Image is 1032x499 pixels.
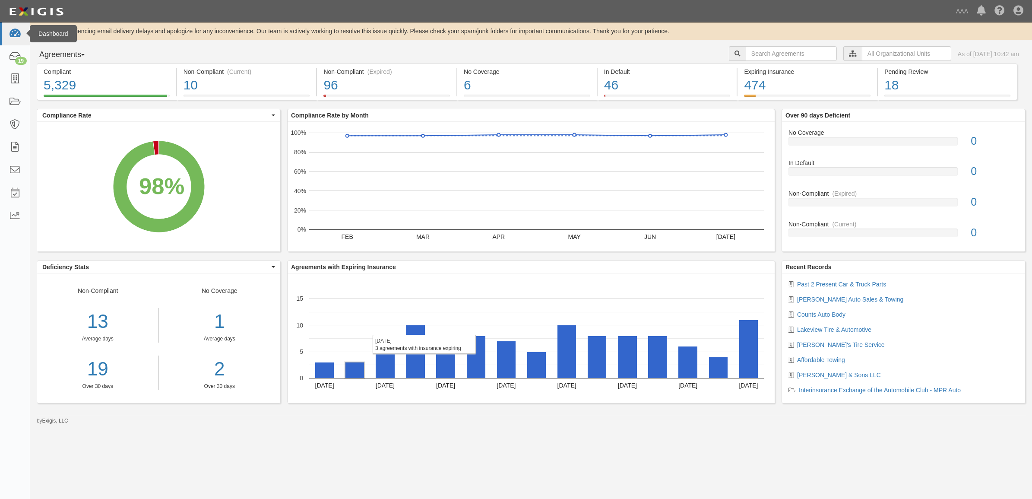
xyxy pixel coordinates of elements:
div: Expiring Insurance [744,67,871,76]
span: Deficiency Stats [42,263,269,271]
div: Non-Compliant (Current) [184,67,310,76]
div: 0 [964,164,1025,179]
div: [DATE] 3 agreements with insurance expiring [373,335,476,354]
a: [PERSON_NAME]'s Tire Service [797,341,885,348]
div: (Current) [832,220,856,229]
text: JUN [644,233,656,240]
b: Agreements with Expiring Insurance [291,264,396,270]
div: (Expired) [832,189,857,198]
a: Non-Compliant(Expired)0 [788,189,1019,220]
text: MAR [416,233,430,240]
text: [DATE] [739,382,758,389]
a: AAA [952,3,972,20]
div: 5,329 [44,76,170,95]
div: No Coverage [159,286,281,390]
text: [DATE] [497,382,516,389]
div: No Coverage [782,128,1025,137]
b: Recent Records [785,264,832,270]
a: No Coverage6 [457,95,597,102]
div: 0 [964,225,1025,241]
img: logo-5460c22ac91f19d4615b14bd174203de0afe785f0fc80cf4dbbc73dc1793850b.png [6,4,66,19]
text: [DATE] [618,382,637,389]
a: In Default46 [598,95,737,102]
div: 98% [139,170,184,202]
text: 0 [300,375,303,381]
div: 18 [884,76,1010,95]
b: Over 90 days Deficient [785,112,850,119]
span: Compliance Rate [42,111,269,120]
input: Search Agreements [746,46,837,61]
a: In Default0 [788,159,1019,189]
div: Non-Compliant [782,189,1025,198]
b: Compliance Rate by Month [291,112,369,119]
text: MAY [568,233,581,240]
input: All Organizational Units [862,46,951,61]
a: Past 2 Present Car & Truck Parts [797,281,886,288]
div: 46 [604,76,731,95]
a: Non-Compliant(Expired)96 [317,95,456,102]
text: APR [492,233,505,240]
div: We are experiencing email delivery delays and apologize for any inconvenience. Our team is active... [30,27,1032,35]
text: [DATE] [436,382,455,389]
a: [PERSON_NAME] Auto Sales & Towing [797,296,903,303]
text: 100% [291,129,306,136]
text: [DATE] [557,382,576,389]
button: Deficiency Stats [37,261,280,273]
div: Dashboard [30,25,77,42]
div: 0 [964,194,1025,210]
text: FEB [342,233,353,240]
text: [DATE] [376,382,395,389]
div: (Expired) [367,67,392,76]
a: Pending Review18 [878,95,1017,102]
i: Help Center - Complianz [994,6,1005,16]
text: 40% [294,188,306,194]
div: Over 30 days [37,383,158,390]
a: [PERSON_NAME] & Sons LLC [797,372,881,378]
svg: A chart. [288,122,775,251]
text: 5 [300,348,303,355]
div: Non-Compliant [782,220,1025,229]
text: 10 [296,321,303,328]
div: (Current) [227,67,251,76]
div: 0 [964,133,1025,149]
div: Compliant [44,67,170,76]
div: Non-Compliant [37,286,159,390]
div: As of [DATE] 10:42 am [958,50,1019,58]
a: 19 [37,356,158,383]
text: [DATE] [716,233,735,240]
svg: A chart. [288,273,775,403]
div: 19 [15,57,27,65]
a: No Coverage0 [788,128,1019,159]
svg: A chart. [37,122,280,251]
a: Compliant5,329 [37,95,176,102]
div: Non-Compliant (Expired) [323,67,450,76]
a: 2 [165,356,274,383]
div: 1 [165,308,274,335]
div: In Default [604,67,731,76]
div: Over 30 days [165,383,274,390]
text: 80% [294,149,306,156]
div: In Default [782,159,1025,167]
div: 10 [184,76,310,95]
text: 15 [296,295,303,302]
text: [DATE] [315,382,334,389]
text: [DATE] [678,382,697,389]
button: Agreements [37,46,101,64]
div: Average days [37,335,158,343]
a: Non-Compliant(Current)0 [788,220,1019,244]
text: 0% [298,226,306,233]
small: by [37,417,68,425]
text: 20% [294,207,306,213]
a: Non-Compliant(Current)10 [177,95,317,102]
a: Interinsurance Exchange of the Automobile Club - MPR Auto [799,387,961,394]
a: Counts Auto Body [797,311,845,318]
div: 6 [464,76,590,95]
div: 96 [323,76,450,95]
div: No Coverage [464,67,590,76]
div: 13 [37,308,158,335]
